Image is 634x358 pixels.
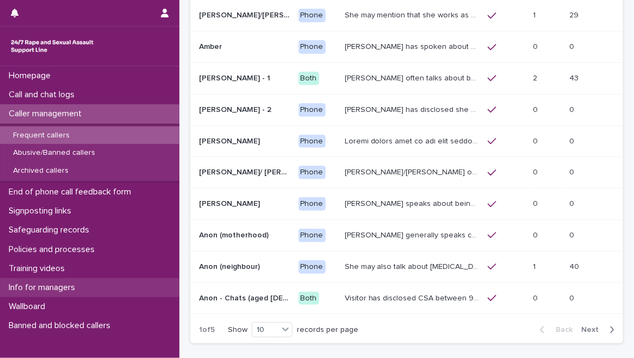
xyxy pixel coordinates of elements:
p: 1 [533,260,538,272]
p: [PERSON_NAME] - 1 [199,72,272,83]
div: 10 [252,324,278,336]
p: 0 [569,197,576,209]
p: [PERSON_NAME] - 2 [199,103,274,115]
p: Visitor has disclosed CSA between 9-12 years of age involving brother in law who lifted them out ... [345,292,481,303]
div: Both [299,72,319,85]
p: Wallboard [4,302,54,312]
p: Amber has spoken about multiple experiences of sexual abuse. Amber told us she is now 18 (as of 0... [345,40,481,52]
tr: AmberAmber Phone[PERSON_NAME] has spoken about multiple experiences of [MEDICAL_DATA]. [PERSON_NA... [190,32,623,63]
button: Back [531,325,577,335]
p: records per page [297,325,358,335]
p: Andrew shared that he has been raped and beaten by a group of men in or near his home twice withi... [345,135,481,146]
tr: Anon (neighbour)Anon (neighbour) PhoneShe may also talk about [MEDICAL_DATA] and about currently ... [190,251,623,282]
p: Anna/Emma often talks about being raped at gunpoint at the age of 13/14 by her ex-partner, aged 1... [345,166,481,177]
p: 0 [533,197,540,209]
p: 2 [533,72,540,83]
p: [PERSON_NAME] [199,197,262,209]
p: She may also talk about child sexual abuse and about currently being physically disabled. She has... [345,260,481,272]
div: Phone [299,260,326,274]
tr: Anon - Chats (aged [DEMOGRAPHIC_DATA])Anon - Chats (aged [DEMOGRAPHIC_DATA]) BothVisitor has disc... [190,282,623,314]
img: rhQMoQhaT3yELyF149Cw [9,35,96,57]
p: Anon - Chats (aged 16 -17) [199,292,292,303]
p: 0 [569,166,576,177]
div: Phone [299,197,326,211]
p: 43 [569,72,581,83]
span: Back [549,326,573,334]
p: Amy often talks about being raped a night before or 2 weeks ago or a month ago. She also makes re... [345,72,481,83]
p: Caller management [4,109,90,119]
p: Signposting links [4,206,80,216]
p: [PERSON_NAME]/ [PERSON_NAME] [199,166,292,177]
p: Amy has disclosed she has survived two rapes, one in the UK and the other in Australia in 2013. S... [345,103,481,115]
p: Safeguarding records [4,225,98,235]
div: Phone [299,135,326,148]
p: She may mention that she works as a Nanny, looking after two children. Abbie / Emily has let us k... [345,9,481,20]
p: Homepage [4,71,59,81]
p: 0 [569,292,576,303]
p: 0 [533,40,540,52]
p: 1 [533,9,538,20]
p: End of phone call feedback form [4,187,140,197]
tr: [PERSON_NAME]/ [PERSON_NAME][PERSON_NAME]/ [PERSON_NAME] Phone[PERSON_NAME]/[PERSON_NAME] often t... [190,157,623,189]
div: Phone [299,9,326,22]
p: Anon (motherhood) [199,229,271,240]
p: Training videos [4,263,73,274]
button: Next [577,325,623,335]
p: 0 [533,135,540,146]
tr: [PERSON_NAME] - 1[PERSON_NAME] - 1 Both[PERSON_NAME] often talks about being raped a night before... [190,62,623,94]
p: 0 [569,103,576,115]
p: Call and chat logs [4,90,83,100]
p: 29 [569,9,581,20]
p: 40 [569,260,581,272]
p: Banned and blocked callers [4,321,119,331]
p: Anon (neighbour) [199,260,262,272]
p: 0 [533,103,540,115]
tr: [PERSON_NAME][PERSON_NAME] PhoneLoremi dolors amet co adi elit seddo eiu tempor in u labor et dol... [190,125,623,157]
div: Phone [299,229,326,242]
p: Archived callers [4,166,77,175]
p: Abbie/Emily (Anon/'I don't know'/'I can't remember') [199,9,292,20]
p: Show [228,325,247,335]
p: 0 [533,292,540,303]
p: Caller speaks about being raped and abused by the police and her ex-husband of 20 years. She has ... [345,197,481,209]
tr: Anon (motherhood)Anon (motherhood) Phone[PERSON_NAME] generally speaks conversationally about man... [190,219,623,251]
div: Phone [299,166,326,179]
div: Both [299,292,319,305]
p: 0 [569,135,576,146]
p: Caller generally speaks conversationally about many different things in her life and rarely speak... [345,229,481,240]
p: Abusive/Banned callers [4,148,104,158]
p: Amber [199,40,224,52]
p: [PERSON_NAME] [199,135,262,146]
p: Frequent callers [4,131,78,140]
p: Policies and processes [4,244,103,255]
p: 0 [569,229,576,240]
tr: [PERSON_NAME] - 2[PERSON_NAME] - 2 Phone[PERSON_NAME] has disclosed she has survived two rapes, o... [190,94,623,125]
div: Phone [299,40,326,54]
tr: [PERSON_NAME][PERSON_NAME] Phone[PERSON_NAME] speaks about being raped and abused by the police a... [190,189,623,220]
p: Info for managers [4,282,84,293]
p: 1 of 5 [190,317,223,343]
div: Phone [299,103,326,117]
p: 0 [569,40,576,52]
p: 0 [533,229,540,240]
span: Next [581,326,605,334]
p: 0 [533,166,540,177]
